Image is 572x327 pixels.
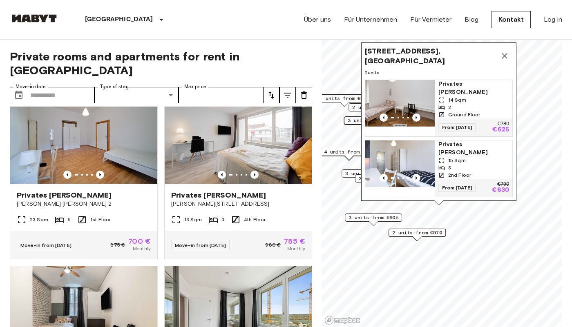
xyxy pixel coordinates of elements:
span: 14 Sqm [448,96,466,104]
button: tune [296,87,312,103]
button: Previous image [96,171,104,179]
button: Choose date [11,87,27,103]
span: Move-in from [DATE] [20,242,71,248]
span: 2 units from €690 [359,175,409,182]
span: Monthly [287,245,305,252]
span: 4 units from €755 [324,148,374,156]
span: 1 units from €690 [320,95,369,102]
span: 700 € [128,238,151,245]
span: Monthly [133,245,151,252]
a: Marketing picture of unit DE-02-010-03MPrevious imagePrevious imagePrivates [PERSON_NAME][PERSON_... [10,85,158,259]
span: [PERSON_NAME][STREET_ADDRESS] [171,200,305,208]
label: Type of stay [100,83,129,90]
span: 3 units from €605 [349,214,398,221]
div: Map marker [344,116,401,129]
span: Private rooms and apartments for rent in [GEOGRAPHIC_DATA] [10,49,312,77]
span: [PERSON_NAME] [PERSON_NAME] 2 [17,200,151,208]
span: Privates [PERSON_NAME] [438,140,509,157]
button: Previous image [412,174,420,182]
span: 2 units from €570 [392,229,442,236]
a: Blog [465,15,478,24]
span: 1st Floor [90,216,111,223]
p: €790 [497,182,509,187]
div: Map marker [345,214,402,226]
img: Marketing picture of unit DE-02-026-02M [365,80,435,127]
img: Marketing picture of unit DE-02-090-02M [365,140,435,187]
span: 23 Sqm [30,216,48,223]
span: 4th Floor [244,216,266,223]
label: Max price [184,83,206,90]
button: Previous image [63,171,71,179]
button: Previous image [412,113,420,122]
p: €630 [492,187,509,194]
button: Previous image [380,174,388,182]
button: tune [263,87,279,103]
span: 2 [448,104,451,111]
a: Kontakt [492,11,531,28]
div: Map marker [361,42,516,205]
span: 785 € [284,238,305,245]
p: [GEOGRAPHIC_DATA] [85,15,153,24]
div: Map marker [342,169,399,182]
img: Habyt [10,14,59,22]
div: Map marker [316,94,373,107]
span: Privates [PERSON_NAME] [17,190,112,200]
div: Map marker [320,148,378,160]
button: Previous image [218,171,226,179]
span: Privates [PERSON_NAME] [171,190,266,200]
span: From [DATE] [438,184,476,192]
div: Map marker [355,174,412,187]
span: 2 units [365,69,513,76]
span: [STREET_ADDRESS], [GEOGRAPHIC_DATA] [365,46,496,66]
span: From [DATE] [438,123,476,131]
div: Map marker [349,103,406,116]
div: Map marker [389,229,446,241]
button: Previous image [250,171,259,179]
span: Move-in from [DATE] [175,242,226,248]
span: 13 Sqm [184,216,202,223]
img: Marketing picture of unit DE-02-014-004-03HF [165,86,312,184]
span: 2 units from €810 [352,104,402,111]
span: Ground Floor [448,111,480,118]
a: Für Vermieter [410,15,451,24]
span: 3 units from €785 [345,170,395,177]
img: Marketing picture of unit DE-02-010-03M [10,86,157,184]
p: €625 [492,127,509,133]
span: 3 [221,216,224,223]
a: Mapbox logo [324,316,360,325]
p: €780 [497,122,509,127]
span: 5 [68,216,71,223]
span: 3 [448,164,451,171]
a: Log in [544,15,562,24]
div: Map marker [344,117,401,129]
button: Previous image [380,113,388,122]
span: 875 € [110,241,125,249]
span: Privates [PERSON_NAME] [438,80,509,96]
a: Marketing picture of unit DE-02-090-02MPrevious imagePrevious imagePrivates [PERSON_NAME]15 Sqm32... [365,140,513,197]
span: 3 units from €630 [348,117,398,124]
a: Marketing picture of unit DE-02-014-004-03HFPrevious imagePrevious imagePrivates [PERSON_NAME][PE... [164,85,312,259]
label: Move-in date [16,83,46,90]
button: tune [279,87,296,103]
span: 980 € [265,241,281,249]
span: 2nd Floor [448,171,471,179]
a: Über uns [304,15,331,24]
span: 15 Sqm [448,157,466,164]
a: Für Unternehmen [344,15,397,24]
a: Marketing picture of unit DE-02-026-02MPrevious imagePrevious imagePrivates [PERSON_NAME]14 Sqm2G... [365,80,513,137]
